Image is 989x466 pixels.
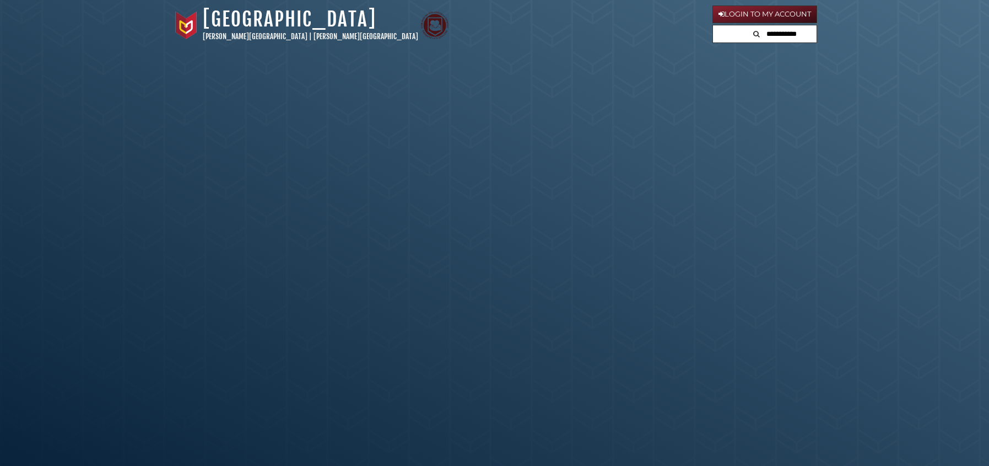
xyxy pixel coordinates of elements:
img: Calvin University [172,12,200,39]
a: [PERSON_NAME][GEOGRAPHIC_DATA] [203,32,307,41]
span: | [309,32,312,41]
a: [GEOGRAPHIC_DATA] [203,7,376,31]
button: Search [750,25,763,40]
a: Login to My Account [712,6,817,23]
i: Search [753,30,760,38]
img: Calvin Theological Seminary [421,12,448,39]
a: [PERSON_NAME][GEOGRAPHIC_DATA] [314,32,418,41]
